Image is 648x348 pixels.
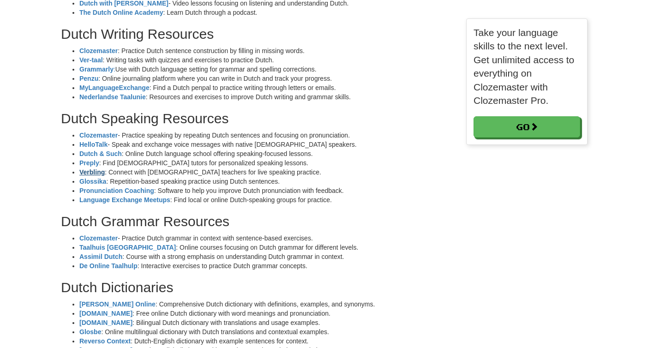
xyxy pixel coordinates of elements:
[79,327,452,336] li: : Online multilingual dictionary with Dutch translations and contextual examples.
[79,158,452,168] li: : Find [DEMOGRAPHIC_DATA] tutors for personalized speaking lessons.
[79,55,452,65] li: : Writing tasks with quizzes and exercises to practice Dutch.
[79,75,98,82] a: Penzu
[79,319,132,326] a: [DOMAIN_NAME]
[79,66,114,73] strong: Grammarly
[79,93,146,101] a: Nederlandse Taalunie
[79,132,118,139] a: Clozemaster
[79,261,452,270] li: : Interactive exercises to practice Dutch grammar concepts.
[79,336,452,346] li: : Dutch-English dictionary with example sentences for context.
[79,300,452,309] li: : Comprehensive Dutch dictionary with definitions, examples, and synonyms.
[79,253,122,260] a: Assimil Dutch
[79,66,115,73] a: Grammarly:
[79,328,101,336] a: Glosbe
[79,83,452,92] li: : Find a Dutch penpal to practice writing through letters or emails.
[79,46,452,55] li: : Practice Dutch sentence construction by filling in missing words.
[79,9,163,16] a: The Dutch Online Academy
[79,252,452,261] li: : Course with a strong emphasis on understanding Dutch grammar in context.
[79,159,99,167] a: Preply
[61,214,452,229] h2: Dutch Grammar Resources
[79,318,452,327] li: : Bilingual Dutch dictionary with translations and usage examples.
[79,300,156,308] a: [PERSON_NAME] Online
[79,141,108,148] a: HelloTalk
[79,244,176,251] a: Taalhuis [GEOGRAPHIC_DATA]
[79,84,150,91] a: MyLanguageExchange
[79,186,452,195] li: : Software to help you improve Dutch pronunciation with feedback.
[61,26,452,42] h2: Dutch Writing Resources
[79,337,131,345] a: Reverso Context
[79,150,122,157] a: Dutch & Such
[79,168,105,176] a: Verbling
[79,234,118,242] a: Clozemaster
[79,65,452,74] li: Use with Dutch language setting for grammar and spelling corrections.
[79,187,154,194] a: Pronunciation Coaching
[79,56,103,64] a: Ver-taal
[79,47,118,54] a: Clozemaster
[79,178,106,185] a: Glossika
[79,149,452,158] li: : Online Dutch language school offering speaking-focused lessons.
[61,280,452,295] h2: Dutch Dictionaries
[79,262,138,270] a: De Online Taalhulp
[79,8,452,17] li: : Learn Dutch through a podcast.
[61,111,452,126] h2: Dutch Speaking Resources
[79,74,452,83] li: : Online journaling platform where you can write in Dutch and track your progress.
[79,177,452,186] li: : Repetition-based speaking practice using Dutch sentences.
[79,140,452,149] li: - Speak and exchange voice messages with native [DEMOGRAPHIC_DATA] speakers.
[79,309,452,318] li: : Free online Dutch dictionary with word meanings and pronunciation.
[79,243,452,252] li: : Online courses focusing on Dutch grammar for different levels.
[474,26,580,107] p: Take your language skills to the next level. Get unlimited access to everything on Clozemaster wi...
[79,92,452,102] li: : Resources and exercises to improve Dutch writing and grammar skills.
[79,195,452,204] li: : Find local or online Dutch-speaking groups for practice.
[79,168,452,177] li: : Connect with [DEMOGRAPHIC_DATA] teachers for live speaking practice.
[79,310,132,317] a: [DOMAIN_NAME]
[474,116,580,138] a: Go
[79,196,170,204] a: Language Exchange Meetups
[79,131,452,140] li: - Practice speaking by repeating Dutch sentences and focusing on pronunciation.
[79,234,452,243] li: - Practice Dutch grammar in context with sentence-based exercises.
